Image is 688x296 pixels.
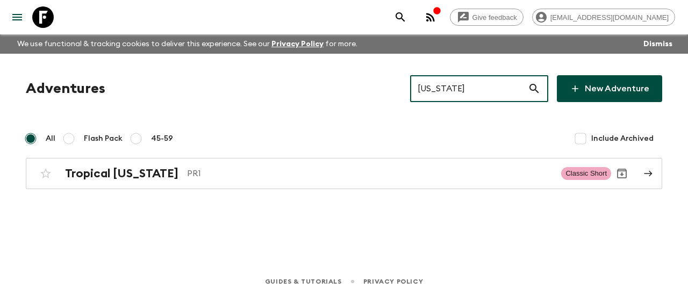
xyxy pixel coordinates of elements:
[557,75,662,102] a: New Adventure
[151,133,173,144] span: 45-59
[591,133,654,144] span: Include Archived
[187,167,553,180] p: PR1
[641,37,675,52] button: Dismiss
[450,9,524,26] a: Give feedback
[6,6,28,28] button: menu
[532,9,675,26] div: [EMAIL_ADDRESS][DOMAIN_NAME]
[46,133,55,144] span: All
[26,78,105,99] h1: Adventures
[561,167,611,180] span: Classic Short
[410,74,528,104] input: e.g. AR1, Argentina
[467,13,523,21] span: Give feedback
[265,276,342,287] a: Guides & Tutorials
[271,40,324,48] a: Privacy Policy
[84,133,123,144] span: Flash Pack
[390,6,411,28] button: search adventures
[611,163,633,184] button: Archive
[65,167,178,181] h2: Tropical [US_STATE]
[363,276,423,287] a: Privacy Policy
[13,34,362,54] p: We use functional & tracking cookies to deliver this experience. See our for more.
[26,158,662,189] a: Tropical [US_STATE]PR1Classic ShortArchive
[544,13,675,21] span: [EMAIL_ADDRESS][DOMAIN_NAME]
